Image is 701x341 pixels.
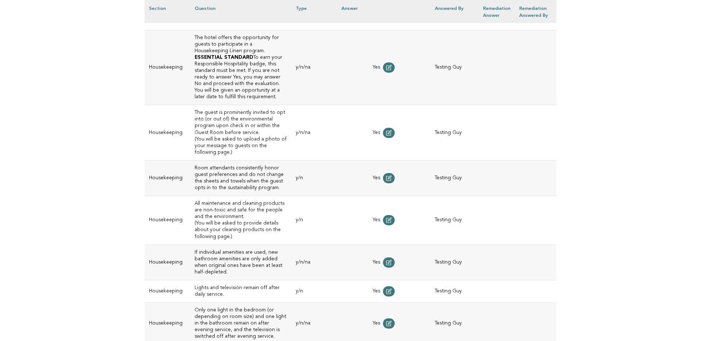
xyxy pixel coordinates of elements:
[291,105,337,161] td: y/n/na
[291,160,337,196] td: y/n
[195,136,287,156] p: (You will be asked to upload a photo of your message to guests on the following page.)
[145,105,190,161] td: Housekeeping
[430,196,479,245] td: Testing Guy
[145,160,190,196] td: Housekeeping
[195,220,287,240] p: (You will be asked to provide details about your cleaning products on the following page.)
[195,110,287,136] h2: The guest is prominently invited to opt into (or out of) the environmental program upon check in ...
[195,55,253,60] strong: ESSENTIAL STANDARD
[430,105,479,161] td: Testing Guy
[195,200,287,220] h3: All maintenance and cleaning products are non-toxic and safe for the people and the environment.
[341,318,426,329] div: Yes
[291,196,337,245] td: y/n
[195,35,287,54] h3: The hotel offers the opportunity for guests to participate in a Housekeeping Linen program.
[195,165,287,191] h3: Room attendants consistently honor guest preferences and do not change the sheets and towels when...
[291,280,337,302] td: y/n
[341,62,426,73] div: Yes
[195,307,287,340] h3: Only one light in the bedroom (or depending on room size) and one light in the bathroom remain on...
[195,249,287,276] h3: If individual amenities are used, new bathroom amenities are only added when original ones have b...
[341,257,426,268] div: Yes
[430,160,479,196] td: Testing Guy
[430,30,479,105] td: Testing Guy
[341,128,426,138] div: Yes
[341,215,426,225] div: Yes
[145,196,190,245] td: Housekeeping
[341,173,426,183] div: Yes
[145,245,190,280] td: Housekeeping
[291,245,337,280] td: y/n/na
[195,54,287,101] p: To earn your Responsible Hospitality badge, this standard must be met. If you are not ready to an...
[195,285,287,298] h3: Lights and television remain off after daily service.
[145,30,190,105] td: Housekeeping
[430,280,479,302] td: Testing Guy
[430,245,479,280] td: Testing Guy
[341,286,426,296] div: Yes
[145,280,190,302] td: Housekeeping
[291,30,337,105] td: y/n/na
